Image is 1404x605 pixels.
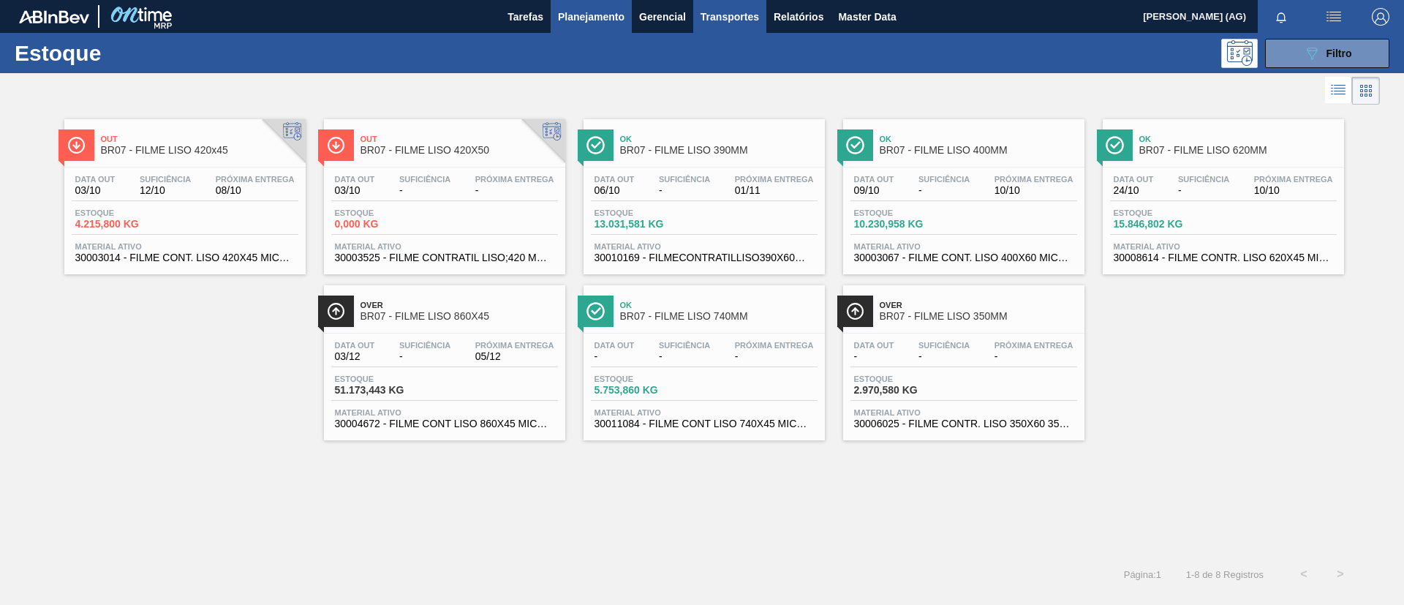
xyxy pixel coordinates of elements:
[335,208,437,217] span: Estoque
[216,185,295,196] span: 08/10
[586,136,605,154] img: Ícone
[595,408,814,417] span: Material ativo
[573,108,832,274] a: ÍconeOkBR07 - FILME LISO 390MMData out06/10Suficiência-Próxima Entrega01/11Estoque13.031,581 KGMa...
[101,145,298,156] span: BR07 - FILME LISO 420x45
[335,175,375,184] span: Data out
[335,219,437,230] span: 0,000 KG
[361,301,558,309] span: Over
[361,311,558,322] span: BR07 - FILME LISO 860X45
[595,252,814,263] span: 30010169 - FILMECONTRATILLISO390X60MICRA;FILME
[361,135,558,143] span: Out
[1092,108,1351,274] a: ÍconeOkBR07 - FILME LISO 620MMData out24/10Suficiência-Próxima Entrega10/10Estoque15.846,802 KGMa...
[335,242,554,251] span: Material ativo
[854,408,1073,417] span: Material ativo
[854,252,1073,263] span: 30003067 - FILME CONT. LISO 400X60 MICRAS
[735,175,814,184] span: Próxima Entrega
[854,418,1073,429] span: 30006025 - FILME CONTR. LISO 350X60 350ML SLEEK
[838,8,896,26] span: Master Data
[854,242,1073,251] span: Material ativo
[1178,185,1229,196] span: -
[313,274,573,440] a: ÍconeOverBR07 - FILME LISO 860X45Data out03/12Suficiência-Próxima Entrega05/12Estoque51.173,443 K...
[67,136,86,154] img: Ícone
[595,351,635,362] span: -
[1178,175,1229,184] span: Suficiência
[361,145,558,156] span: BR07 - FILME LISO 420X50
[1114,175,1154,184] span: Data out
[140,175,191,184] span: Suficiência
[1114,219,1216,230] span: 15.846,802 KG
[918,351,970,362] span: -
[1106,136,1124,154] img: Ícone
[75,242,295,251] span: Material ativo
[918,341,970,350] span: Suficiência
[19,10,89,23] img: TNhmsLtSVTkK8tSr43FrP2fwEKptu5GPRR3wAAAABJRU5ErkJggg==
[735,185,814,196] span: 01/11
[1265,39,1389,68] button: Filtro
[399,185,450,196] span: -
[475,175,554,184] span: Próxima Entrega
[659,175,710,184] span: Suficiência
[854,219,956,230] span: 10.230,958 KG
[854,385,956,396] span: 2.970,580 KG
[507,8,543,26] span: Tarefas
[735,341,814,350] span: Próxima Entrega
[313,108,573,274] a: ÍconeOutBR07 - FILME LISO 420X50Data out03/10Suficiência-Próxima Entrega-Estoque0,000 KGMaterial ...
[832,108,1092,274] a: ÍconeOkBR07 - FILME LISO 400MMData out09/10Suficiência-Próxima Entrega10/10Estoque10.230,958 KGMa...
[595,219,697,230] span: 13.031,581 KG
[701,8,759,26] span: Transportes
[595,418,814,429] span: 30011084 - FILME CONT LISO 740X45 MICRAS
[1254,175,1333,184] span: Próxima Entrega
[335,341,375,350] span: Data out
[595,208,697,217] span: Estoque
[846,302,864,320] img: Ícone
[335,408,554,417] span: Material ativo
[399,341,450,350] span: Suficiência
[475,341,554,350] span: Próxima Entrega
[1254,185,1333,196] span: 10/10
[620,135,818,143] span: Ok
[918,185,970,196] span: -
[475,351,554,362] span: 05/12
[1325,77,1352,105] div: Visão em Lista
[1221,39,1258,68] div: Pogramando: nenhum usuário selecionado
[1352,77,1380,105] div: Visão em Cards
[335,252,554,263] span: 30003525 - FILME CONTRATIL LISO;420 MM;50 MICRA;;;
[399,351,450,362] span: -
[53,108,313,274] a: ÍconeOutBR07 - FILME LISO 420x45Data out03/10Suficiência12/10Próxima Entrega08/10Estoque4.215,800...
[854,185,894,196] span: 09/10
[918,175,970,184] span: Suficiência
[659,351,710,362] span: -
[1183,569,1264,580] span: 1 - 8 de 8 Registros
[1139,135,1337,143] span: Ok
[595,242,814,251] span: Material ativo
[75,252,295,263] span: 30003014 - FILME CONT. LISO 420X45 MICRAS
[994,175,1073,184] span: Próxima Entrega
[595,375,697,383] span: Estoque
[639,8,686,26] span: Gerencial
[595,385,697,396] span: 5.753,860 KG
[994,185,1073,196] span: 10/10
[620,311,818,322] span: BR07 - FILME LISO 740MM
[327,302,345,320] img: Ícone
[1114,208,1216,217] span: Estoque
[75,175,116,184] span: Data out
[1139,145,1337,156] span: BR07 - FILME LISO 620MM
[101,135,298,143] span: Out
[595,185,635,196] span: 06/10
[1114,242,1333,251] span: Material ativo
[854,175,894,184] span: Data out
[327,136,345,154] img: Ícone
[595,175,635,184] span: Data out
[335,185,375,196] span: 03/10
[558,8,624,26] span: Planejamento
[1114,252,1333,263] span: 30008614 - FILME CONTR. LISO 620X45 MICRAS
[1372,8,1389,26] img: Logout
[475,185,554,196] span: -
[140,185,191,196] span: 12/10
[1286,556,1322,593] button: <
[216,175,295,184] span: Próxima Entrega
[880,301,1077,309] span: Over
[994,351,1073,362] span: -
[994,341,1073,350] span: Próxima Entrega
[854,351,894,362] span: -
